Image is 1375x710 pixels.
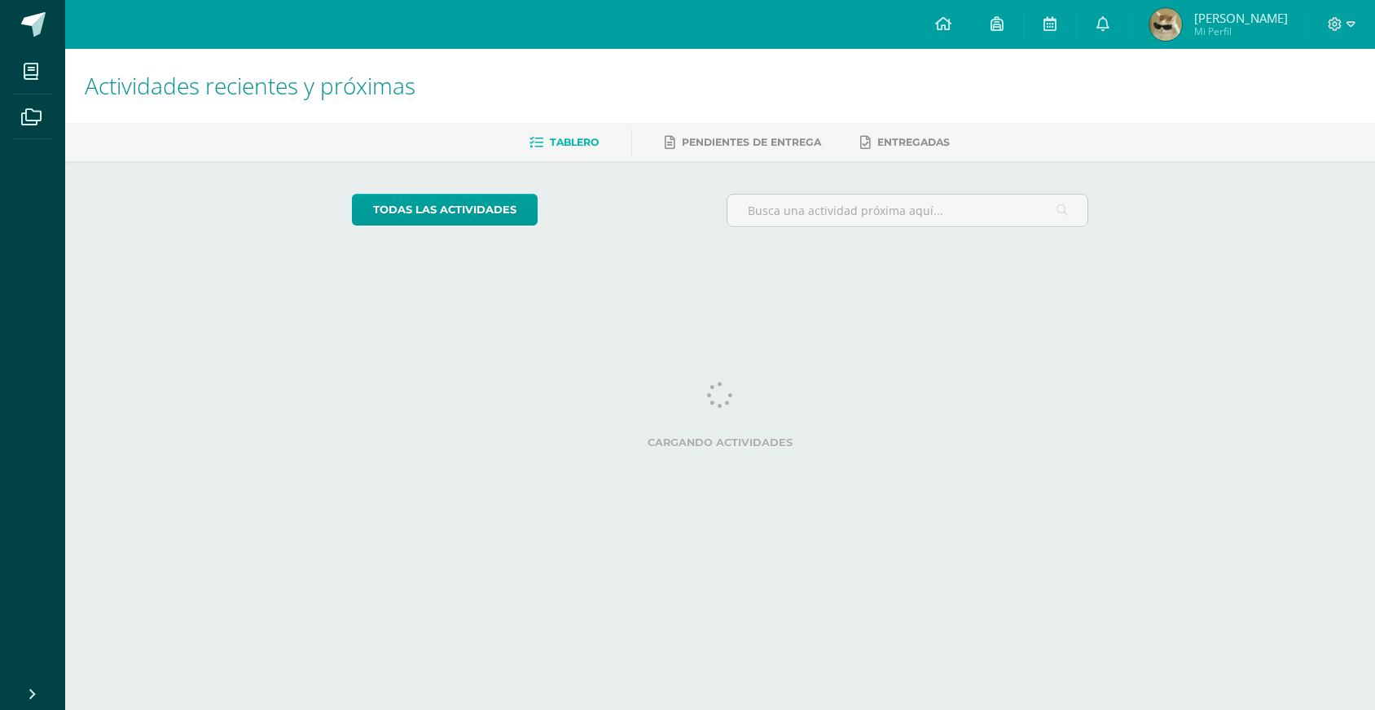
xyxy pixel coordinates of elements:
input: Busca una actividad próxima aquí... [727,195,1088,226]
a: Entregadas [860,129,950,156]
span: Mi Perfil [1194,24,1288,38]
label: Cargando actividades [352,436,1089,449]
a: Pendientes de entrega [665,129,821,156]
span: [PERSON_NAME] [1194,10,1288,26]
span: Tablero [550,136,599,148]
img: 6dcbd89dfd35a910e8a80c501be8fb67.png [1149,8,1182,41]
a: todas las Actividades [352,194,538,226]
span: Pendientes de entrega [682,136,821,148]
a: Tablero [529,129,599,156]
span: Entregadas [877,136,950,148]
span: Actividades recientes y próximas [85,70,415,101]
